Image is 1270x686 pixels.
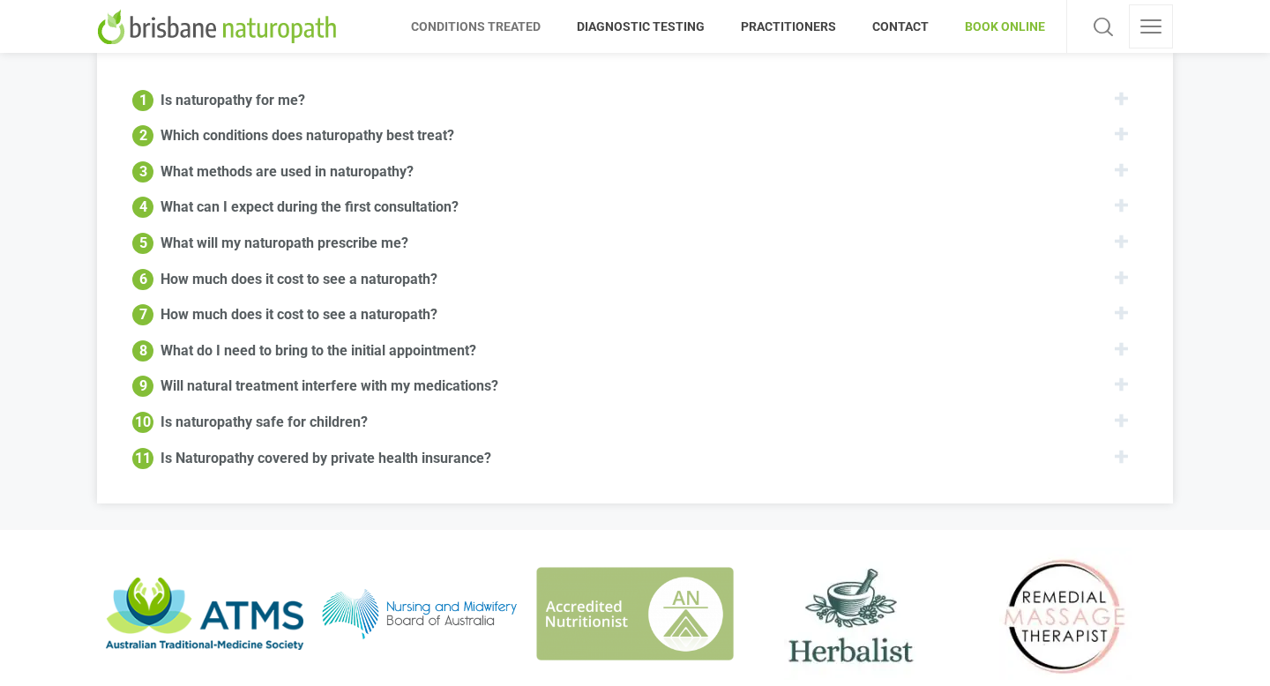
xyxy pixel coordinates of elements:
img: Australian Traditional Medicine Society Member [106,578,303,650]
span: PRACTITIONERS [723,12,855,41]
img: Brisbane western herbalist [784,548,916,680]
span: BOOK ONLINE [947,12,1045,41]
div: Is naturopathy safe for children? [161,410,368,431]
span: CONDITIONS TREATED [411,12,559,41]
div: What do I need to bring to the initial appointment? [161,339,476,360]
div: How much does it cost to see a naturopath? [161,302,437,324]
div: 1 [132,90,153,111]
div: 4 [132,197,153,218]
img: Registered Nurse and Naturopath [321,589,519,639]
div: 6 [132,269,153,290]
div: Which conditions does naturopathy best treat? [161,123,454,145]
span: CONTACT [855,12,947,41]
img: Brisbane Naturopath [97,9,343,44]
div: 3 [132,161,153,183]
div: 7 [132,304,153,325]
div: 11 [132,448,153,469]
div: How much does it cost to see a naturopath? [161,267,437,288]
div: Is Naturopathy covered by private health insurance? [161,446,491,467]
div: What will my naturopath prescribe me? [161,231,408,252]
div: 2 [132,125,153,146]
span: DIAGNOSTIC TESTING [559,12,723,41]
div: What can I expect during the first consultation? [161,195,459,216]
img: Brisbane remedial massage therapist [999,548,1132,680]
a: Search [1088,4,1118,48]
div: 8 [132,340,153,362]
img: Brisbane Nutritionist [536,567,734,660]
div: What methods are used in naturopathy? [161,160,414,181]
div: 10 [132,412,153,433]
div: 9 [132,376,153,397]
div: Will natural treatment interfere with my medications? [161,374,498,395]
div: 5 [132,233,153,254]
div: Is naturopathy for me? [161,88,305,109]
